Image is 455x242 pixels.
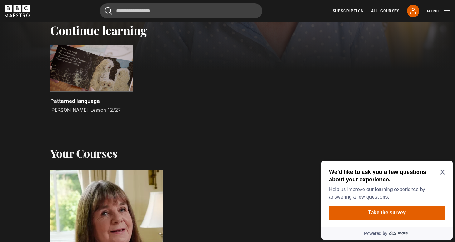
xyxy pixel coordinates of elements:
a: Patterned language [PERSON_NAME] Lesson 12/27 [50,45,133,114]
span: [PERSON_NAME] [50,107,88,113]
a: Subscription [333,8,364,14]
button: Submit the search query [105,7,112,15]
p: Help us improve our learning experience by answering a few questions. [10,27,124,42]
p: Patterned language [50,97,100,105]
svg: BBC Maestro [5,5,30,17]
button: Take the survey [10,47,126,61]
span: Lesson 12/27 [90,107,121,113]
a: All Courses [371,8,399,14]
h2: Your Courses [50,146,117,160]
input: Search [100,3,262,18]
h2: We’d like to ask you a few questions about your experience. [10,10,124,25]
div: Optional study invitation [2,2,134,81]
button: Toggle navigation [427,8,450,14]
a: Powered by maze [2,69,134,81]
button: Close Maze Prompt [121,11,126,16]
h2: Continue learning [50,23,405,37]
